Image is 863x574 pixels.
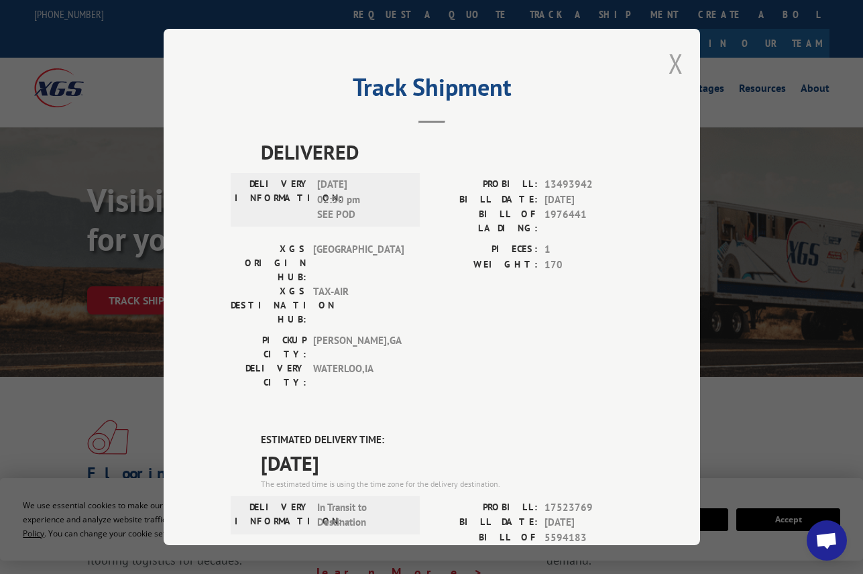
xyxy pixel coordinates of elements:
label: BILL OF LADING: [432,207,538,235]
span: WATERLOO , IA [313,361,404,390]
span: [DATE] 02:30 pm SEE POD [317,177,408,223]
span: 5594183 [544,530,633,558]
label: XGS ORIGIN HUB: [231,242,306,284]
label: DELIVERY INFORMATION: [235,500,310,530]
div: The estimated time is using the time zone for the delivery destination. [261,477,633,490]
span: 1 [544,242,633,257]
label: DELIVERY INFORMATION: [235,177,310,223]
span: 13493942 [544,177,633,192]
label: PROBILL: [432,177,538,192]
label: XGS DESTINATION HUB: [231,284,306,327]
span: In Transit to Destination [317,500,408,530]
label: PROBILL: [432,500,538,515]
span: 17523769 [544,500,633,515]
label: WEIGHT: [432,257,538,272]
div: Open chat [807,520,847,561]
label: BILL DATE: [432,192,538,207]
label: ESTIMATED DELIVERY TIME: [261,433,633,448]
span: TAX-AIR [313,284,404,327]
label: DELIVERY CITY: [231,361,306,390]
label: BILL OF LADING: [432,530,538,558]
span: [GEOGRAPHIC_DATA] [313,242,404,284]
span: [DATE] [544,192,633,207]
span: [PERSON_NAME] , GA [313,333,404,361]
span: DELIVERED [261,137,633,167]
button: Close modal [669,46,683,81]
span: 170 [544,257,633,272]
h2: Track Shipment [231,78,633,103]
span: [DATE] [261,447,633,477]
span: [DATE] [544,515,633,530]
label: PIECES: [432,242,538,257]
label: PICKUP CITY: [231,333,306,361]
span: 1976441 [544,207,633,235]
label: BILL DATE: [432,515,538,530]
